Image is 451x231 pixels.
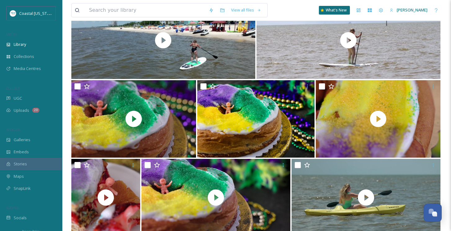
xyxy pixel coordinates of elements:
span: WIDGETS [6,127,20,132]
img: King Cake-2.jpg [197,80,315,158]
a: [PERSON_NAME] [386,4,431,16]
span: Media Centres [14,66,41,72]
img: thumbnail [71,2,255,79]
span: Socials [14,215,27,221]
div: 20 [32,108,39,113]
span: Embeds [14,149,29,155]
span: Collections [14,54,34,59]
span: Stories [14,161,27,167]
span: SnapLink [14,185,31,191]
input: Search your library [86,3,206,17]
img: download%20%281%29.jpeg [10,10,16,16]
span: Uploads [14,107,29,113]
a: What's New [319,6,350,15]
span: Coastal [US_STATE] [19,10,55,16]
span: Galleries [14,137,30,143]
img: thumbnail [316,80,440,158]
span: [PERSON_NAME] [397,7,427,13]
span: Library [14,41,26,47]
span: UGC [14,95,22,101]
img: thumbnail [257,2,440,79]
img: thumbnail [71,80,196,158]
button: Open Chat [424,204,442,222]
span: MEDIA [6,32,17,37]
a: View all files [228,4,264,16]
span: COLLECT [6,86,20,90]
span: SOCIALS [6,205,19,210]
span: Maps [14,173,24,179]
